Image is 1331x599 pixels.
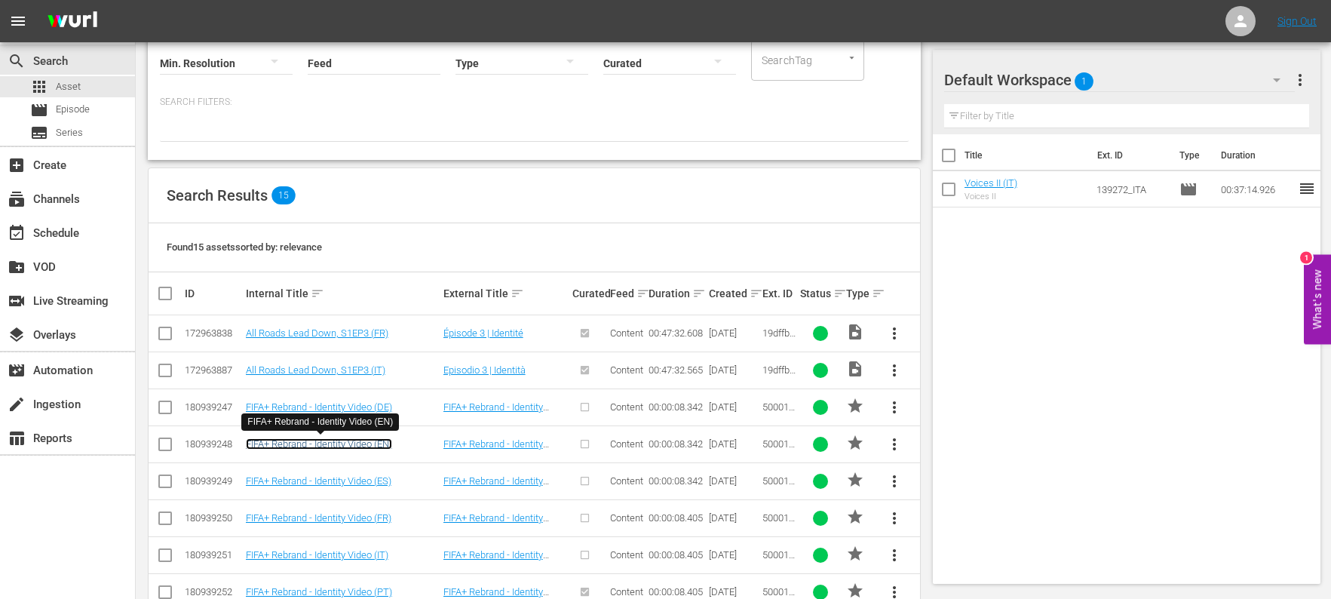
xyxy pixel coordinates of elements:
th: Type [1170,134,1212,177]
span: Asset [30,78,48,96]
a: FIFA+ Rebrand - Identity Video (FR) [443,512,549,535]
span: sort [750,287,763,300]
span: Reports [8,429,26,447]
a: Voices II (IT) [965,177,1017,189]
div: 00:00:08.342 [649,475,705,487]
div: 00:00:08.405 [649,512,705,524]
span: 500019_ENG [762,438,795,461]
button: more_vert [876,537,912,573]
div: Ext. ID [762,287,796,299]
span: 19dffb9a-c5d2-4173-a8a3-9889fecf864e_ITA [762,364,796,444]
span: Automation [8,361,26,379]
div: 180939251 [185,549,241,561]
span: sort [833,287,847,300]
span: PROMO [846,508,864,526]
button: more_vert [876,389,912,425]
button: more_vert [876,500,912,536]
div: [DATE] [709,327,758,339]
a: Episodio 3 | Identità [443,364,526,376]
div: [DATE] [709,475,758,487]
a: FIFA+ Rebrand - Identity Video (PT) [246,586,392,597]
span: Content [610,549,643,561]
a: FIFA+ Rebrand - Identity Video (FR) [246,512,391,524]
span: sort [311,287,324,300]
span: 1 [1075,66,1093,97]
img: ans4CAIJ8jUAAAAAAAAAAAAAAAAAAAAAAAAgQb4GAAAAAAAAAAAAAAAAAAAAAAAAJMjXAAAAAAAAAAAAAAAAAAAAAAAAgAT5G... [36,4,109,39]
a: FIFA+ Rebrand - Identity Video (EN) [443,438,549,461]
span: Schedule [8,224,26,242]
div: 180939252 [185,586,241,597]
div: 00:47:32.608 [649,327,705,339]
span: Search [8,52,26,70]
span: 500019_ITA [762,549,795,572]
span: Found 15 assets sorted by: relevance [167,241,322,253]
span: sort [692,287,706,300]
span: Content [610,475,643,487]
div: Default Workspace [944,59,1296,101]
span: Content [610,512,643,524]
a: Sign Out [1277,15,1317,27]
a: All Roads Lead Down, S1EP3 (FR) [246,327,388,339]
div: 00:00:08.405 [649,586,705,597]
span: Overlays [8,326,26,344]
div: [DATE] [709,364,758,376]
span: 500019_FR [762,512,795,535]
span: Video [846,360,864,378]
div: Duration [649,284,705,303]
div: [DATE] [709,586,758,597]
p: Search Filters: [160,96,909,109]
span: menu [9,12,27,30]
a: FIFA+ Rebrand - Identity Video (ES) [443,475,549,498]
div: 1 [1300,252,1312,264]
div: [DATE] [709,438,758,450]
div: 172963838 [185,327,241,339]
span: PROMO [846,397,864,415]
span: 19dffb9a-c5d2-4173-a8a3-9889fecf864e_FR [762,327,796,407]
span: Episode [1179,180,1198,198]
span: sort [872,287,885,300]
a: FIFA+ Rebrand - Identity Video (ES) [246,475,391,487]
span: PROMO [846,545,864,563]
span: more_vert [885,435,903,453]
div: 00:47:32.565 [649,364,705,376]
div: Status [800,284,841,303]
span: Video [846,323,864,341]
span: Search Results [167,186,268,204]
span: more_vert [885,546,903,564]
button: more_vert [876,352,912,389]
span: 15 [271,186,296,204]
div: ID [185,287,241,299]
div: Feed [610,284,643,303]
span: 500019_DE [762,401,795,424]
button: more_vert [876,426,912,462]
a: FIFA+ Rebrand - Identity Video (DE) [443,401,549,424]
div: 180939249 [185,475,241,487]
span: Content [610,586,643,597]
th: Duration [1212,134,1302,177]
span: PROMO [846,471,864,489]
a: Épisode 3 | Identité [443,327,523,339]
th: Ext. ID [1088,134,1171,177]
span: sort [636,287,650,300]
div: Voices II [965,192,1017,201]
span: more_vert [885,398,903,416]
div: FIFA+ Rebrand - Identity Video (EN) [247,416,393,429]
button: more_vert [876,315,912,352]
div: Created [709,284,758,303]
div: 180939247 [185,401,241,413]
button: Open Feedback Widget [1304,255,1331,345]
div: 172963887 [185,364,241,376]
span: sort [511,287,524,300]
div: [DATE] [709,512,758,524]
div: 00:00:08.342 [649,438,705,450]
span: 500019_ES [762,475,795,498]
td: 00:37:14.926 [1215,171,1298,207]
a: FIFA+ Rebrand - Identity Video (IT) [246,549,388,561]
span: Content [610,327,643,339]
button: Open [845,51,859,65]
div: [DATE] [709,401,758,413]
span: Episode [30,101,48,119]
div: 180939250 [185,512,241,524]
span: more_vert [885,324,903,343]
button: more_vert [876,463,912,499]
